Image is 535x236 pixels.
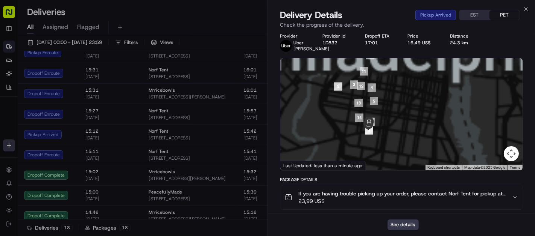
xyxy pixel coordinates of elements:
[407,33,438,39] div: Price
[280,40,292,52] img: uber-new-logo.jpeg
[280,9,342,21] span: Delivery Details
[293,40,304,46] span: Uber
[280,21,523,29] p: Check the progress of the delivery.
[464,165,505,169] span: Map data ©2025 Google
[322,33,353,39] div: Provider Id
[322,40,337,46] button: 1D837
[280,177,523,183] div: Package Details
[282,160,307,170] img: Google
[280,161,366,170] div: Last Updated: less than a minute ago
[331,80,345,94] div: 1
[354,79,368,93] div: 12
[365,80,379,95] div: 4
[388,219,419,230] button: See details
[15,109,58,116] span: Knowledge Base
[427,165,460,170] button: Keyboard shortcuts
[450,40,480,46] div: 24.3 km
[8,71,21,85] img: 1736555255976-a54dd68f-1ca7-489b-9aae-adbdc363a1c4
[351,96,366,110] div: 13
[53,127,91,133] a: Powered byPylon
[8,30,137,42] p: Welcome 👋
[61,106,124,119] a: 💻API Documentation
[5,106,61,119] a: 📗Knowledge Base
[298,197,506,205] span: 23,99 US$
[64,109,70,115] div: 💻
[489,10,520,20] button: PET
[8,7,23,22] img: Nash
[510,165,520,169] a: Terms (opens in new tab)
[450,33,480,39] div: Distance
[128,74,137,83] button: Start new chat
[8,109,14,115] div: 📗
[459,10,489,20] button: EST
[26,79,95,85] div: We're available if you need us!
[282,160,307,170] a: Open this area in Google Maps (opens a new window)
[352,110,366,125] div: 14
[347,77,361,92] div: 3
[26,71,123,79] div: Start new chat
[367,94,381,108] div: 5
[331,79,345,93] div: 2
[298,190,506,197] span: If you are having trouble picking up your order, please contact Norf Tent for pickup at 267764949...
[504,146,519,161] button: Map camera controls
[357,64,371,79] div: 11
[365,33,395,39] div: Dropoff ETA
[20,48,124,56] input: Clear
[365,40,395,46] div: 17:01
[75,127,91,133] span: Pylon
[71,109,121,116] span: API Documentation
[280,185,523,209] button: If you are having trouble picking up your order, please contact Norf Tent for pickup at 267764949...
[293,46,329,52] span: [PERSON_NAME]
[280,33,310,39] div: Provider
[407,40,438,46] div: 16,49 US$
